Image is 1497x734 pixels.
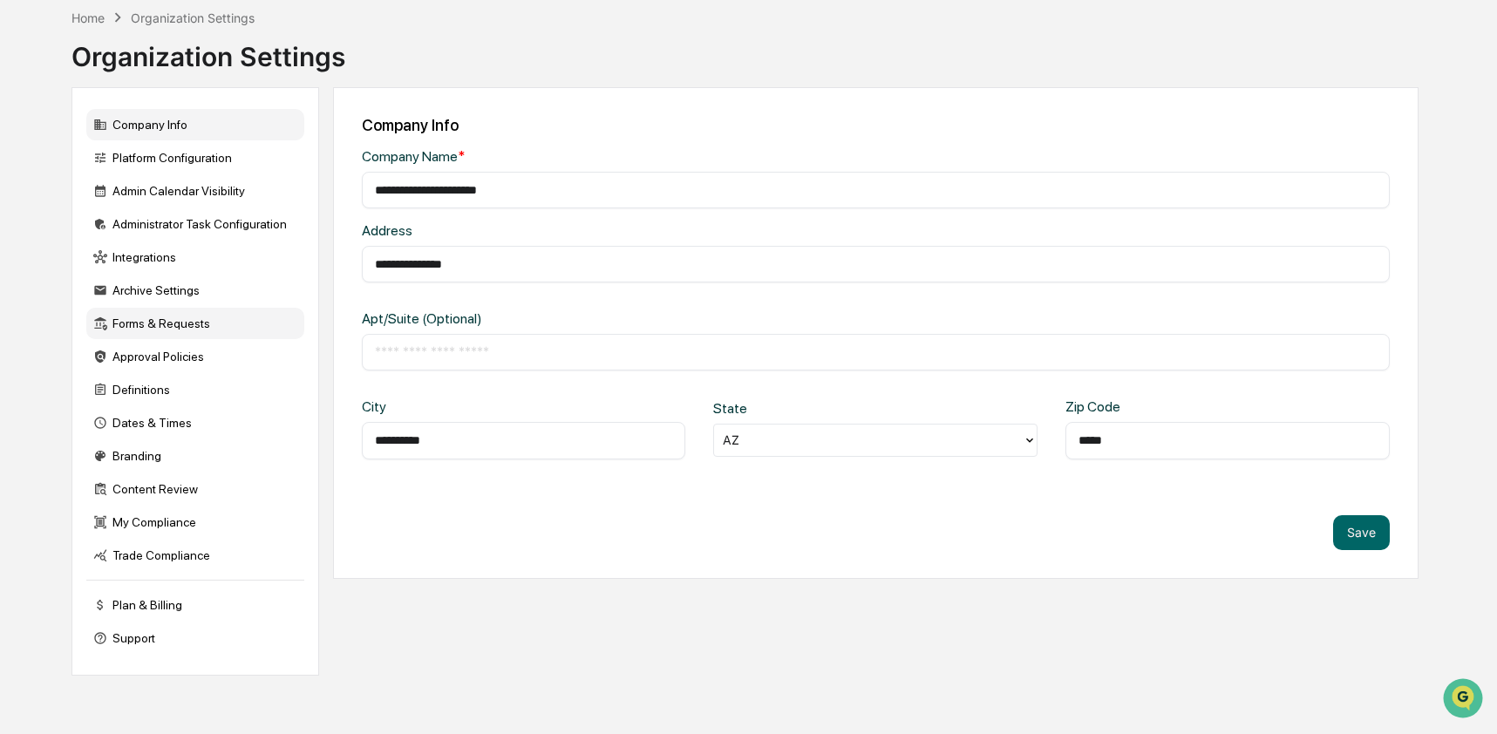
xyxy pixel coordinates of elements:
[1065,398,1211,415] div: Zip Code
[362,222,825,239] div: Address
[86,308,304,339] div: Forms & Requests
[119,213,223,244] a: 🗄️Attestations
[86,275,304,306] div: Archive Settings
[86,473,304,505] div: Content Review
[86,407,304,438] div: Dates & Times
[86,622,304,654] div: Support
[17,133,49,165] img: 1746055101610-c473b297-6a78-478c-a979-82029cc54cd1
[362,148,825,165] div: Company Name
[1333,515,1390,550] button: Save
[17,221,31,235] div: 🖐️
[86,589,304,621] div: Plan & Billing
[86,109,304,140] div: Company Info
[131,10,255,25] div: Organization Settings
[10,246,117,277] a: 🔎Data Lookup
[59,151,221,165] div: We're available if you need us!
[123,295,211,309] a: Powered byPylon
[362,310,825,327] div: Apt/Suite (Optional)
[713,400,859,417] div: State
[174,296,211,309] span: Pylon
[17,37,317,65] p: How can we help?
[71,10,105,25] div: Home
[59,133,286,151] div: Start new chat
[86,241,304,273] div: Integrations
[86,440,304,472] div: Branding
[71,27,345,72] div: Organization Settings
[86,175,304,207] div: Admin Calendar Visibility
[86,506,304,538] div: My Compliance
[17,255,31,268] div: 🔎
[144,220,216,237] span: Attestations
[10,213,119,244] a: 🖐️Preclearance
[86,540,304,571] div: Trade Compliance
[362,398,507,415] div: City
[86,142,304,173] div: Platform Configuration
[362,116,1390,134] div: Company Info
[296,139,317,160] button: Start new chat
[86,374,304,405] div: Definitions
[86,341,304,372] div: Approval Policies
[1441,676,1488,724] iframe: Open customer support
[35,253,110,270] span: Data Lookup
[35,220,112,237] span: Preclearance
[86,208,304,240] div: Administrator Task Configuration
[126,221,140,235] div: 🗄️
